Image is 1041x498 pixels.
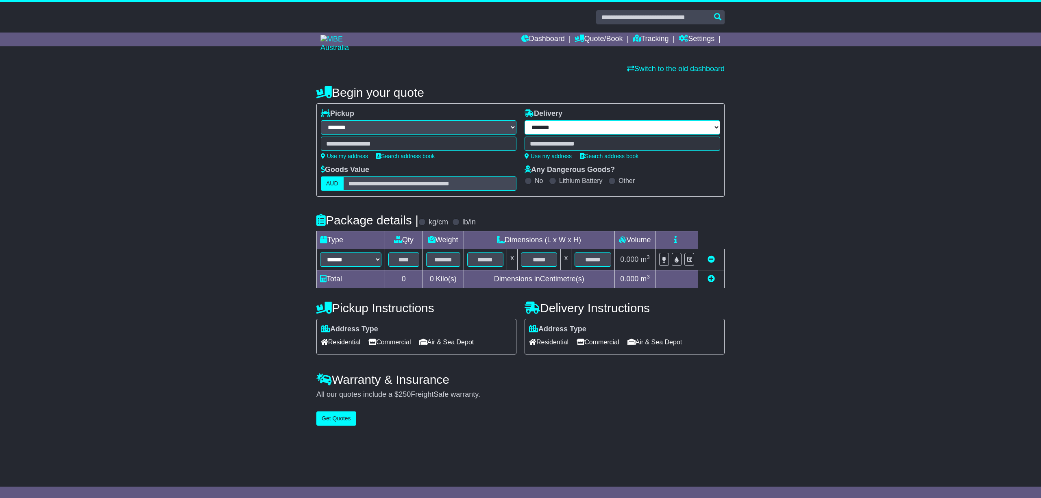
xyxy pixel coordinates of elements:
[577,336,619,348] span: Commercial
[399,390,411,398] span: 250
[620,275,638,283] span: 0.000
[525,153,572,159] a: Use my address
[316,301,516,315] h4: Pickup Instructions
[679,33,714,46] a: Settings
[385,270,422,288] td: 0
[619,177,635,185] label: Other
[529,325,586,334] label: Address Type
[525,301,725,315] h4: Delivery Instructions
[559,177,603,185] label: Lithium Battery
[627,336,682,348] span: Air & Sea Depot
[708,255,715,263] a: Remove this item
[321,176,344,191] label: AUD
[317,231,385,249] td: Type
[316,411,356,426] button: Get Quotes
[429,218,448,227] label: kg/cm
[525,165,615,174] label: Any Dangerous Goods?
[640,275,650,283] span: m
[507,249,517,270] td: x
[647,274,650,280] sup: 3
[647,254,650,260] sup: 3
[464,270,614,288] td: Dimensions in Centimetre(s)
[464,231,614,249] td: Dimensions (L x W x H)
[535,177,543,185] label: No
[580,153,638,159] a: Search address book
[529,336,568,348] span: Residential
[525,109,562,118] label: Delivery
[422,270,464,288] td: Kilo(s)
[430,275,434,283] span: 0
[385,231,422,249] td: Qty
[376,153,435,159] a: Search address book
[614,231,655,249] td: Volume
[321,336,360,348] span: Residential
[419,336,474,348] span: Air & Sea Depot
[708,275,715,283] a: Add new item
[316,86,725,99] h4: Begin your quote
[521,33,565,46] a: Dashboard
[627,65,725,73] a: Switch to the old dashboard
[321,109,354,118] label: Pickup
[321,325,378,334] label: Address Type
[633,33,669,46] a: Tracking
[561,249,571,270] td: x
[321,165,369,174] label: Goods Value
[321,153,368,159] a: Use my address
[368,336,411,348] span: Commercial
[575,33,623,46] a: Quote/Book
[316,373,725,386] h4: Warranty & Insurance
[620,255,638,263] span: 0.000
[316,213,418,227] h4: Package details |
[422,231,464,249] td: Weight
[462,218,476,227] label: lb/in
[316,390,725,399] div: All our quotes include a $ FreightSafe warranty.
[317,270,385,288] td: Total
[640,255,650,263] span: m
